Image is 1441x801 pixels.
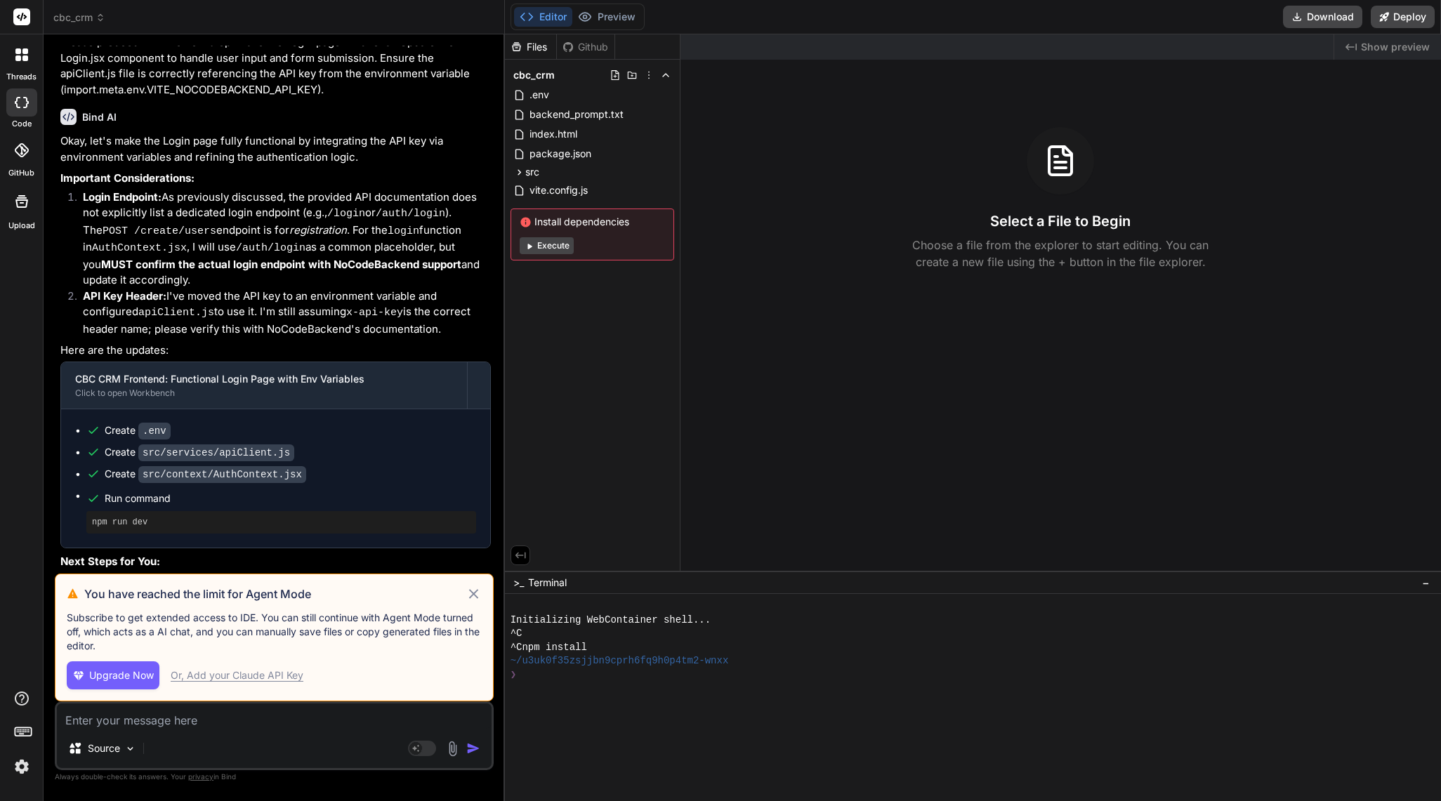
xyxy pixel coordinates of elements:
span: ^Cnpm install [511,641,587,655]
label: code [12,118,32,130]
code: /auth/login [236,242,305,254]
p: Source [88,741,120,755]
span: Initializing WebContainer shell... [511,614,711,628]
div: Or, Add your Claude API Key [171,668,303,682]
label: Upload [8,220,35,232]
span: cbc_crm [513,68,555,82]
span: Run command [105,491,476,505]
button: Preview [572,7,641,27]
div: Create [105,445,294,460]
strong: Next Steps for You: [60,555,160,568]
strong: API Key Header: [83,289,166,303]
code: /auth/login [376,208,445,220]
span: privacy [188,772,213,781]
span: ^C [511,627,522,641]
strong: MUST confirm the actual login endpoint with NoCodeBackend support [101,258,461,271]
strong: Important Considerations: [60,171,195,185]
code: POST /create/users [103,225,216,237]
button: Deploy [1371,6,1435,28]
span: Install dependencies [520,215,665,229]
li: I've moved the API key to an environment variable and configured to use it. I'm still assuming is... [72,289,491,338]
label: threads [6,71,37,83]
button: CBC CRM Frontend: Functional Login Page with Env VariablesClick to open Workbench [61,362,467,409]
h3: You have reached the limit for Agent Mode [84,585,465,602]
span: index.html [528,126,579,143]
pre: npm run dev [92,517,471,528]
code: login [388,225,419,237]
div: Files [505,40,556,54]
span: − [1422,576,1430,590]
button: Upgrade Now [67,661,159,689]
li: The most critical next step is to from your NoCodeBackend documentation or support. Once you have... [72,572,491,638]
img: Pick Models [124,743,136,755]
div: CBC CRM Frontend: Functional Login Page with Env Variables [75,372,453,386]
span: ~/u3uk0f35zsjjbn9cprh6fq9h0p4tm2-wnxx [511,654,729,668]
p: Okay, let's make the Login page fully functional by integrating the API key via environment varia... [60,133,491,165]
button: − [1419,571,1433,594]
div: Github [557,40,614,54]
code: x-api-key [346,307,403,319]
code: src/context/AuthContext.jsx [138,466,306,483]
img: settings [10,755,34,779]
span: vite.config.js [528,182,589,199]
span: ❯ [511,668,518,682]
code: /login [327,208,365,220]
span: cbc_crm [53,11,105,25]
span: .env [528,86,551,103]
span: package.json [528,145,593,162]
code: AuthContext.jsx [92,242,187,254]
strong: Verify Login Endpoint: [83,573,195,586]
span: Terminal [528,576,567,590]
label: GitHub [8,167,34,179]
div: Create [105,423,171,438]
button: Execute [520,237,574,254]
p: Subscribe to get extended access to IDE. You can still continue with Agent Mode turned off, which... [67,611,482,653]
code: .env [138,423,171,439]
h6: Bind AI [82,110,117,124]
div: Create [105,467,306,482]
p: Choose a file from the explorer to start editing. You can create a new file using the + button in... [903,237,1218,270]
img: attachment [445,741,461,757]
code: src/services/apiClient.js [138,444,294,461]
span: >_ [513,576,524,590]
img: icon [466,741,480,755]
strong: Login Endpoint: [83,190,162,204]
button: Download [1283,6,1362,28]
div: Click to open Workbench [75,388,453,399]
span: Show preview [1361,40,1430,54]
button: Editor [514,7,572,27]
span: src [525,165,539,179]
p: Please proceed with the next step: Make the Login page functional. Update the Login.jsx component... [60,34,491,98]
p: Always double-check its answers. Your in Bind [55,770,494,783]
code: apiClient.js [138,307,214,319]
span: Upgrade Now [89,668,154,682]
h3: Select a File to Begin [990,211,1131,231]
em: registration [289,223,347,237]
li: As previously discussed, the provided API documentation does not explicitly list a dedicated logi... [72,190,491,289]
p: Here are the updates: [60,343,491,359]
span: backend_prompt.txt [528,106,625,123]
